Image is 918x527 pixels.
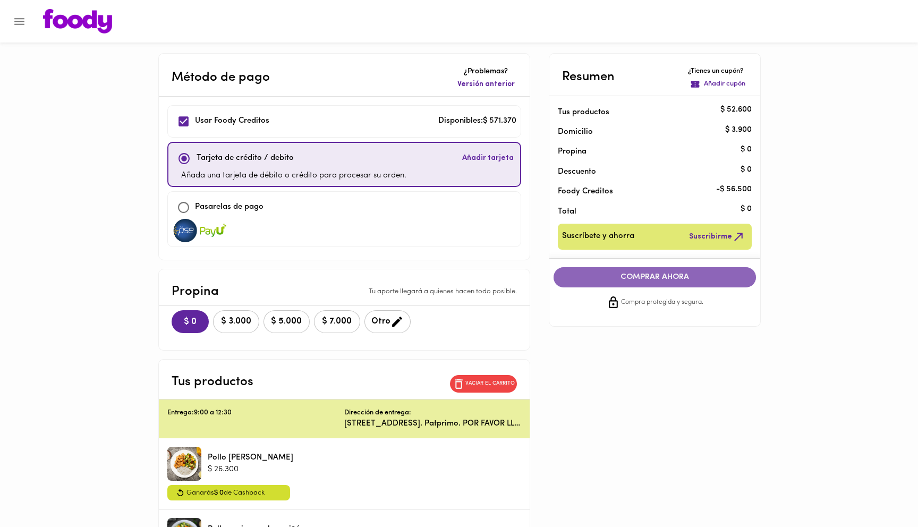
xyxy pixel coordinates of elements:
button: $ 3.000 [213,310,259,333]
p: Foody Creditos [558,186,735,197]
span: $ 0 [180,317,200,327]
span: COMPRAR AHORA [564,273,746,282]
span: $ 0 [214,489,224,496]
span: $ 3.000 [220,317,252,327]
button: $ 0 [172,310,209,333]
p: $ 0 [741,164,752,175]
button: $ 7.000 [314,310,360,333]
span: Versión anterior [457,79,515,90]
p: $ 52.600 [720,105,752,116]
button: COMPRAR AHORA [554,267,756,287]
p: Entrega: 9:00 a 12:30 [167,408,344,418]
span: Compra protegida y segura. [621,297,703,308]
p: Pollo [PERSON_NAME] [208,452,293,463]
img: visa [172,219,199,242]
p: $ 0 [741,144,752,155]
p: Propina [558,146,735,157]
p: Total [558,206,735,217]
span: Ganarás de Cashback [186,487,265,499]
button: Menu [6,8,32,35]
span: $ 5.000 [270,317,303,327]
p: Tarjeta de crédito / debito [197,152,294,165]
span: Suscríbete y ahorra [562,230,634,243]
div: Pollo Tikka Massala [167,447,201,481]
button: Otro [364,310,411,333]
p: Domicilio [558,126,593,138]
p: Tus productos [558,107,735,118]
p: Disponibles: $ 571.370 [438,115,516,127]
span: Añadir tarjeta [462,153,514,164]
p: $ 0 [741,204,752,215]
p: Propina [172,282,219,301]
p: Resumen [562,67,615,87]
p: Dirección de entrega: [344,408,411,418]
img: visa [200,219,226,242]
button: Versión anterior [455,77,517,92]
p: $ 3.900 [725,124,752,135]
p: Vaciar el carrito [465,380,515,387]
p: ¿Tienes un cupón? [688,66,747,76]
p: Descuento [558,166,596,177]
p: ¿Problemas? [455,66,517,77]
button: Añadir tarjeta [460,147,516,170]
p: Usar Foody Creditos [195,115,269,127]
p: [STREET_ADDRESS]. Patprimo. POR FAVOR LLAMAR A [PERSON_NAME] 3112554500 [344,418,521,429]
p: - $ 56.500 [716,184,752,195]
button: Vaciar el carrito [450,375,517,393]
p: Añadir cupón [704,79,745,89]
p: Añada una tarjeta de débito o crédito para procesar su orden. [181,170,406,182]
p: $ 26.300 [208,464,293,475]
span: $ 7.000 [321,317,353,327]
button: $ 5.000 [263,310,310,333]
p: Pasarelas de pago [195,201,263,214]
img: logo.png [43,9,112,33]
button: Suscribirme [687,228,747,245]
p: Tu aporte llegará a quienes hacen todo posible. [369,287,517,297]
span: Suscribirme [689,230,745,243]
p: Método de pago [172,68,270,87]
button: Añadir cupón [688,77,747,91]
p: Tus productos [172,372,253,392]
span: Otro [371,315,404,328]
iframe: Messagebird Livechat Widget [856,465,907,516]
